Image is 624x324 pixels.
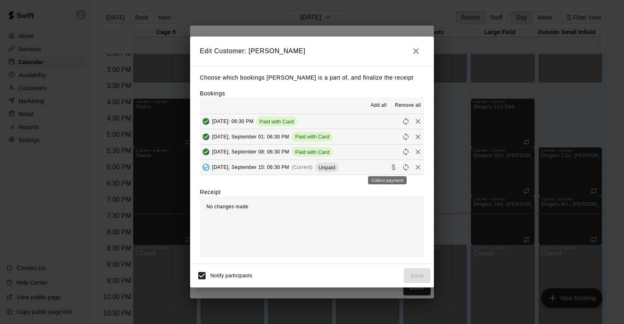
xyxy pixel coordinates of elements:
[388,164,400,170] span: Collect payment
[392,99,424,112] button: Remove all
[292,134,333,140] span: Paid with Card
[412,149,424,155] span: Remove
[190,37,434,66] h2: Edit Customer: [PERSON_NAME]
[400,118,412,124] span: Reschedule
[200,114,424,129] button: Added & Paid[DATE]: 06:30 PMPaid with CardRescheduleRemove
[395,102,421,110] span: Remove all
[200,115,212,127] button: Added & Paid
[200,131,212,143] button: Added & Paid
[212,119,253,124] span: [DATE]: 06:30 PM
[200,146,212,158] button: Added & Paid
[412,164,424,170] span: Remove
[200,160,424,175] button: Added - Collect Payment[DATE], September 15: 06:30 PM(Current)UnpaidCollect paymentRescheduleRemove
[400,149,412,155] span: Reschedule
[256,119,297,125] span: Paid with Card
[412,118,424,124] span: Remove
[366,99,392,112] button: Add all
[368,176,407,184] div: Collect payment
[210,273,252,279] span: Notify participants
[200,73,424,83] p: Choose which bookings [PERSON_NAME] is a part of, and finalize the receipt
[200,161,212,173] button: Added - Collect Payment
[292,149,333,155] span: Paid with Card
[206,204,248,210] span: No changes made
[212,164,289,170] span: [DATE], September 15: 06:30 PM
[200,129,424,144] button: Added & Paid[DATE], September 01: 06:30 PMPaid with CardRescheduleRemove
[292,164,313,170] span: (Current)
[412,133,424,139] span: Remove
[212,149,289,155] span: [DATE], September 08: 06:30 PM
[200,145,424,160] button: Added & Paid[DATE], September 08: 06:30 PMPaid with CardRescheduleRemove
[400,164,412,170] span: Reschedule
[370,102,387,110] span: Add all
[315,164,338,171] span: Unpaid
[200,90,225,97] label: Bookings
[200,188,221,196] label: Receipt
[212,134,289,139] span: [DATE], September 01: 06:30 PM
[400,133,412,139] span: Reschedule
